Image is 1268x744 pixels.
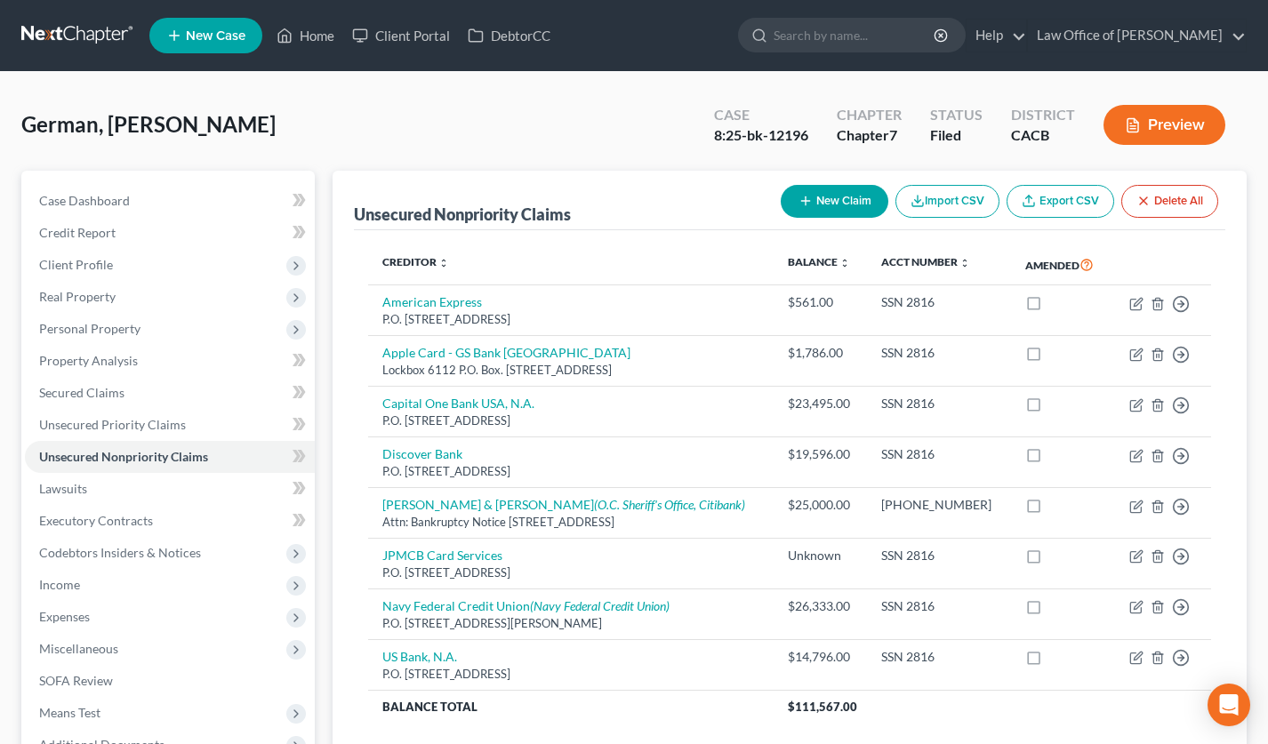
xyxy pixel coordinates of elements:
[530,598,670,613] i: (Navy Federal Credit Union)
[39,577,80,592] span: Income
[25,441,315,473] a: Unsecured Nonpriority Claims
[382,615,759,632] div: P.O. [STREET_ADDRESS][PERSON_NAME]
[1007,185,1114,218] a: Export CSV
[39,289,116,304] span: Real Property
[39,609,90,624] span: Expenses
[39,321,140,336] span: Personal Property
[881,293,997,311] div: SSN 2816
[382,497,745,512] a: [PERSON_NAME] & [PERSON_NAME](O.C. Sheriff's Office, Citibank)
[39,673,113,688] span: SOFA Review
[39,481,87,496] span: Lawsuits
[881,547,997,564] div: SSN 2816
[39,193,130,208] span: Case Dashboard
[25,377,315,409] a: Secured Claims
[1011,125,1075,146] div: CACB
[39,257,113,272] span: Client Profile
[837,125,902,146] div: Chapter
[25,665,315,697] a: SOFA Review
[25,505,315,537] a: Executory Contracts
[25,185,315,217] a: Case Dashboard
[382,345,630,360] a: Apple Card - GS Bank [GEOGRAPHIC_DATA]
[39,545,201,560] span: Codebtors Insiders & Notices
[382,666,759,683] div: P.O. [STREET_ADDRESS]
[881,496,997,514] div: [PHONE_NUMBER]
[1028,20,1246,52] a: Law Office of [PERSON_NAME]
[788,445,854,463] div: $19,596.00
[930,105,983,125] div: Status
[895,185,999,218] button: Import CSV
[382,463,759,480] div: P.O. [STREET_ADDRESS]
[788,700,857,714] span: $111,567.00
[837,105,902,125] div: Chapter
[1103,105,1225,145] button: Preview
[368,691,774,723] th: Balance Total
[1208,684,1250,726] div: Open Intercom Messenger
[889,126,897,143] span: 7
[382,396,534,411] a: Capital One Bank USA, N.A.
[1011,244,1112,285] th: Amended
[39,641,118,656] span: Miscellaneous
[1011,105,1075,125] div: District
[881,344,997,362] div: SSN 2816
[382,649,457,664] a: US Bank, N.A.
[343,20,459,52] a: Client Portal
[382,564,759,581] div: P.O. [STREET_ADDRESS]
[39,385,124,400] span: Secured Claims
[781,185,888,218] button: New Claim
[881,445,997,463] div: SSN 2816
[967,20,1026,52] a: Help
[186,29,245,43] span: New Case
[1121,185,1218,218] button: Delete All
[25,473,315,505] a: Lawsuits
[788,547,854,564] div: Unknown
[382,362,759,379] div: Lockbox 6112 P.O. Box. [STREET_ADDRESS]
[881,648,997,666] div: SSN 2816
[382,412,759,429] div: P.O. [STREET_ADDRESS]
[382,311,759,328] div: P.O. [STREET_ADDRESS]
[788,293,854,311] div: $561.00
[714,125,808,146] div: 8:25-bk-12196
[25,409,315,441] a: Unsecured Priority Claims
[382,294,482,309] a: American Express
[382,514,759,531] div: Attn: Bankruptcy Notice [STREET_ADDRESS]
[881,395,997,412] div: SSN 2816
[21,111,276,137] span: German, [PERSON_NAME]
[774,19,936,52] input: Search by name...
[39,225,116,240] span: Credit Report
[788,255,850,268] a: Balance unfold_more
[959,258,970,268] i: unfold_more
[881,597,997,615] div: SSN 2816
[382,255,449,268] a: Creditor unfold_more
[788,344,854,362] div: $1,786.00
[39,417,186,432] span: Unsecured Priority Claims
[39,705,100,720] span: Means Test
[594,497,745,512] i: (O.C. Sheriff's Office, Citibank)
[788,395,854,412] div: $23,495.00
[459,20,559,52] a: DebtorCC
[881,255,970,268] a: Acct Number unfold_more
[714,105,808,125] div: Case
[39,353,138,368] span: Property Analysis
[930,125,983,146] div: Filed
[382,598,670,613] a: Navy Federal Credit Union(Navy Federal Credit Union)
[25,217,315,249] a: Credit Report
[788,597,854,615] div: $26,333.00
[839,258,850,268] i: unfold_more
[788,648,854,666] div: $14,796.00
[788,496,854,514] div: $25,000.00
[25,345,315,377] a: Property Analysis
[354,204,571,225] div: Unsecured Nonpriority Claims
[438,258,449,268] i: unfold_more
[382,446,462,461] a: Discover Bank
[39,513,153,528] span: Executory Contracts
[39,449,208,464] span: Unsecured Nonpriority Claims
[382,548,502,563] a: JPMCB Card Services
[268,20,343,52] a: Home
